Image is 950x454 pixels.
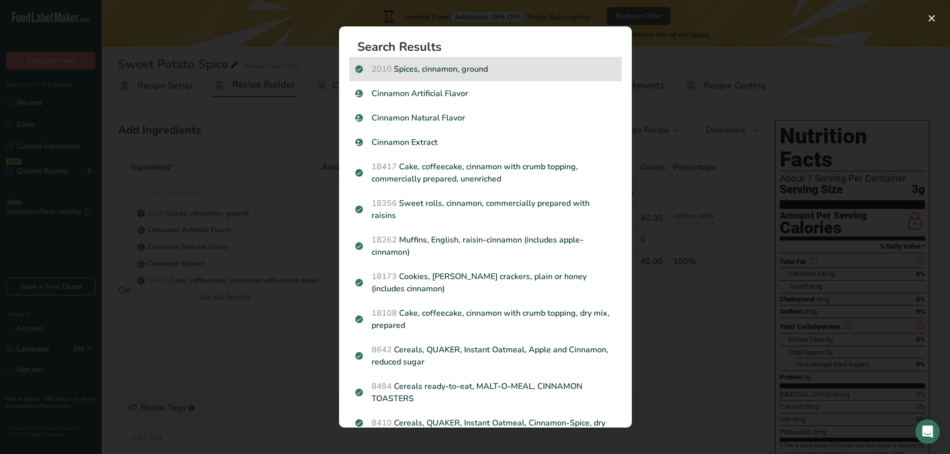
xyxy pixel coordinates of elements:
span: 18417 [372,161,397,172]
span: 18108 [372,308,397,319]
span: 18356 [372,198,397,209]
h1: Search Results [357,41,622,53]
span: 8410 [372,417,392,429]
p: Cake, coffeecake, cinnamon with crumb topping, commercially prepared, unenriched [355,161,616,185]
p: Cereals, QUAKER, Instant Oatmeal, Apple and Cinnamon, reduced sugar [355,344,616,368]
span: 18262 [372,234,397,246]
p: Muffins, English, raisin-cinnamon (includes apple-cinnamon) [355,234,616,258]
span: 8494 [372,381,392,392]
span: 2010 [372,64,392,75]
p: Cereals ready-to-eat, MALT-O-MEAL, CINNAMON TOASTERS [355,380,616,405]
p: Cinnamon Extract [355,136,616,148]
p: Cinnamon Natural Flavor [355,112,616,124]
span: 8642 [372,344,392,355]
p: Sweet rolls, cinnamon, commercially prepared with raisins [355,197,616,222]
span: 18173 [372,271,397,282]
p: Cookies, [PERSON_NAME] crackers, plain or honey (includes cinnamon) [355,270,616,295]
p: Spices, cinnamon, ground [355,63,616,75]
div: Open Intercom Messenger [915,419,940,444]
p: Cinnamon Artificial Flavor [355,87,616,100]
p: Cake, coffeecake, cinnamon with crumb topping, dry mix, prepared [355,307,616,331]
p: Cereals, QUAKER, Instant Oatmeal, Cinnamon-Spice, dry [355,417,616,429]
